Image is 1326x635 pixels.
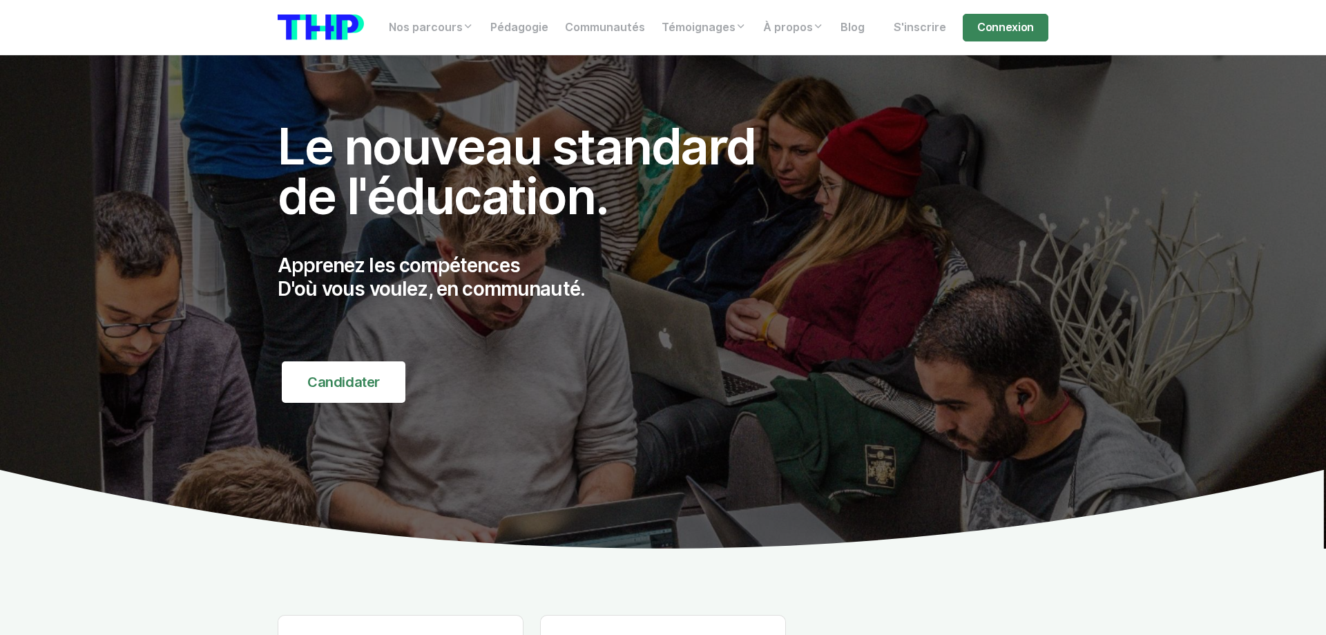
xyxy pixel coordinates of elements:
h1: Le nouveau standard de l'éducation. [278,122,786,221]
p: Apprenez les compétences D'où vous voulez, en communauté. [278,254,786,301]
a: S'inscrire [885,14,954,41]
a: À propos [755,14,832,41]
a: Communautés [557,14,653,41]
a: Connexion [963,14,1048,41]
a: Candidater [282,361,405,403]
a: Blog [832,14,873,41]
a: Pédagogie [482,14,557,41]
a: Témoignages [653,14,755,41]
img: logo [278,15,364,40]
a: Nos parcours [381,14,482,41]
